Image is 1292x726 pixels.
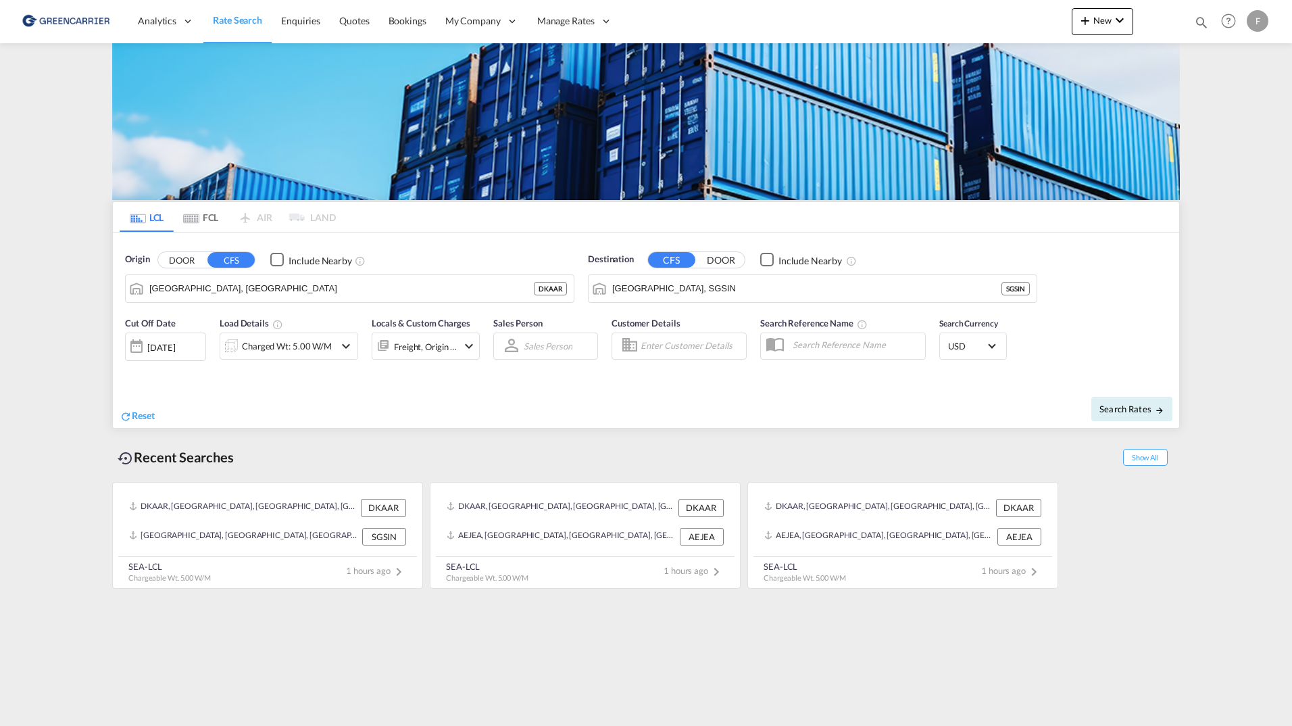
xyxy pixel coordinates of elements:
div: SEA-LCL [446,560,528,573]
div: [DATE] [125,332,206,360]
div: SEA-LCL [764,560,846,573]
span: Locals & Custom Charges [372,318,470,329]
input: Search by Port [612,279,1001,299]
md-icon: icon-chevron-right [1026,564,1042,580]
md-icon: Unchecked: Ignores neighbouring ports when fetching rates.Checked : Includes neighbouring ports w... [355,255,366,266]
div: Freight Origin Destination [394,337,457,356]
div: SGSIN [1001,282,1030,295]
span: Analytics [138,14,176,28]
div: DKAAR [678,499,724,516]
button: icon-plus 400-fgNewicon-chevron-down [1072,8,1133,35]
div: AEJEA, Jebel Ali, United Arab Emirates, Middle East, Middle East [447,528,676,546]
md-icon: icon-chevron-down [1112,12,1128,28]
button: Search Ratesicon-arrow-right [1091,397,1172,421]
span: Customer Details [612,318,680,329]
md-icon: Chargeable Weight [272,319,283,330]
button: CFS [648,252,695,268]
span: My Company [445,14,501,28]
span: New [1077,15,1128,26]
div: F [1247,10,1268,32]
recent-search-card: DKAAR, [GEOGRAPHIC_DATA], [GEOGRAPHIC_DATA], [GEOGRAPHIC_DATA], [GEOGRAPHIC_DATA] DKAAR[GEOGRAPHI... [112,482,423,589]
span: Sales Person [493,318,543,329]
div: Charged Wt: 5.00 W/Micon-chevron-down [220,333,358,360]
md-datepicker: Select [125,359,135,377]
div: [DATE] [147,341,175,353]
span: Origin [125,253,149,266]
md-tab-item: LCL [120,202,174,232]
div: Include Nearby [289,253,352,267]
md-icon: icon-refresh [120,410,132,422]
md-icon: Unchecked: Ignores neighbouring ports when fetching rates.Checked : Includes neighbouring ports w... [846,255,857,266]
md-icon: icon-plus 400-fg [1077,12,1093,28]
md-icon: icon-backup-restore [118,450,134,466]
div: icon-refreshReset [120,409,155,424]
button: DOOR [697,252,745,268]
span: 1 hours ago [981,565,1042,576]
span: Reset [132,410,155,421]
md-select: Sales Person [522,336,574,356]
recent-search-card: DKAAR, [GEOGRAPHIC_DATA], [GEOGRAPHIC_DATA], [GEOGRAPHIC_DATA], [GEOGRAPHIC_DATA] DKAARAEJEA, [GE... [747,482,1058,589]
md-icon: icon-chevron-right [391,564,407,580]
span: Enquiries [281,15,320,26]
div: DKAAR, Aarhus, Denmark, Northern Europe, Europe [447,499,675,516]
div: DKAAR, Aarhus, Denmark, Northern Europe, Europe [129,499,357,516]
md-icon: icon-chevron-down [338,338,354,354]
md-input-container: Singapore, SGSIN [589,275,1037,302]
div: AEJEA [680,528,724,546]
input: Enter Customer Details [641,335,742,356]
div: Help [1217,9,1247,34]
md-checkbox: Checkbox No Ink [270,253,352,267]
md-tab-item: FCL [174,202,228,232]
iframe: Chat [1235,665,1282,716]
md-pagination-wrapper: Use the left and right arrow keys to navigate between tabs [120,202,336,232]
div: DKAAR [534,282,567,295]
div: SGSIN, Singapore, Singapore, South East Asia, Asia Pacific [129,528,359,546]
recent-search-card: DKAAR, [GEOGRAPHIC_DATA], [GEOGRAPHIC_DATA], [GEOGRAPHIC_DATA], [GEOGRAPHIC_DATA] DKAARAEJEA, [GE... [430,482,741,589]
img: GreenCarrierFCL_LCL.png [112,43,1180,200]
md-icon: icon-arrow-right [1155,405,1164,414]
span: 1 hours ago [664,565,724,576]
div: DKAAR, Aarhus, Denmark, Northern Europe, Europe [764,499,993,516]
span: Search Currency [939,318,998,329]
span: USD [948,340,986,352]
input: Search by Port [149,279,534,299]
div: Recent Searches [112,442,239,473]
div: Origin DOOR CFS Checkbox No InkUnchecked: Ignores neighbouring ports when fetching rates.Checked ... [113,233,1179,428]
span: Show All [1123,449,1168,466]
span: 1 hours ago [346,565,407,576]
img: 8cf206808afe11efa76fcd1e3d746489.png [20,6,111,37]
div: icon-magnify [1194,15,1209,35]
span: Cut Off Date [125,318,176,329]
span: Chargeable Wt. 5.00 W/M [764,573,846,582]
button: DOOR [158,252,205,268]
md-checkbox: Checkbox No Ink [760,253,842,267]
div: SEA-LCL [128,560,211,573]
input: Search Reference Name [786,335,925,355]
div: AEJEA [997,528,1041,546]
span: Chargeable Wt. 5.00 W/M [446,573,528,582]
span: Chargeable Wt. 5.00 W/M [128,573,211,582]
div: Freight Origin Destinationicon-chevron-down [372,332,480,359]
span: Rate Search [213,14,262,26]
button: CFS [207,252,255,268]
md-icon: icon-magnify [1194,15,1209,30]
div: DKAAR [361,499,406,516]
md-icon: Your search will be saved by the below given name [857,319,868,330]
span: Manage Rates [537,14,595,28]
span: Search Reference Name [760,318,868,329]
md-icon: icon-chevron-right [708,564,724,580]
div: DKAAR [996,499,1041,516]
div: AEJEA, Jebel Ali, United Arab Emirates, Middle East, Middle East [764,528,994,546]
span: Search Rates [1099,404,1164,414]
span: Bookings [389,15,426,26]
div: SGSIN [362,528,406,546]
div: Include Nearby [778,253,842,267]
div: Charged Wt: 5.00 W/M [242,337,332,356]
md-select: Select Currency: $ USDUnited States Dollar [947,336,999,356]
span: Destination [588,253,634,266]
md-input-container: Aarhus, DKAAR [126,275,574,302]
span: Load Details [220,318,283,329]
span: Quotes [339,15,369,26]
md-icon: icon-chevron-down [461,337,477,354]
